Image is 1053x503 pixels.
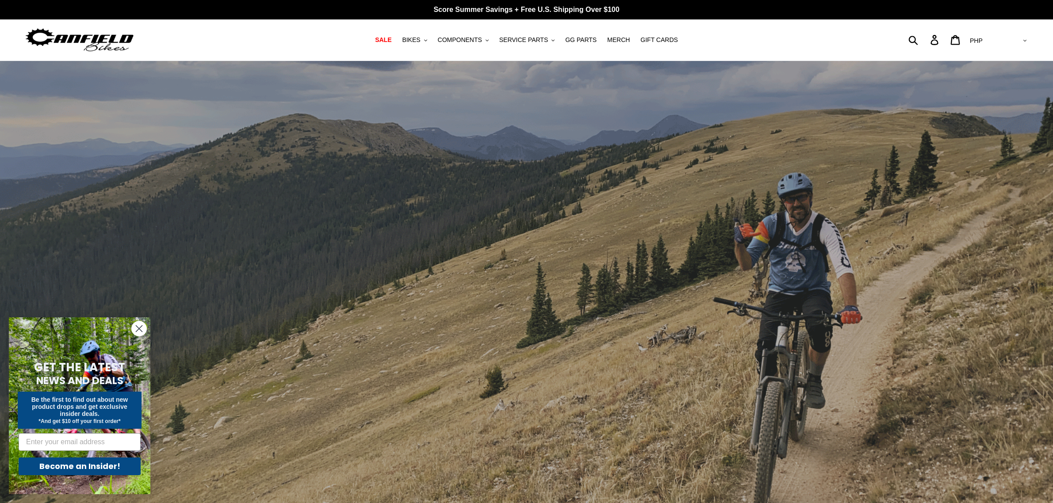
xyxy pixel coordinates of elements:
[438,36,482,44] span: COMPONENTS
[371,34,396,46] a: SALE
[38,418,120,424] span: *And get $10 off your first order*
[402,36,420,44] span: BIKES
[433,34,493,46] button: COMPONENTS
[398,34,431,46] button: BIKES
[131,321,147,336] button: Close dialog
[636,34,682,46] a: GIFT CARDS
[499,36,548,44] span: SERVICE PARTS
[19,457,141,475] button: Become an Insider!
[913,30,936,50] input: Search
[36,373,123,388] span: NEWS AND DEALS
[603,34,634,46] a: MERCH
[495,34,559,46] button: SERVICE PARTS
[19,433,141,451] input: Enter your email address
[375,36,391,44] span: SALE
[24,26,135,54] img: Canfield Bikes
[565,36,597,44] span: GG PARTS
[31,396,128,417] span: Be the first to find out about new product drops and get exclusive insider deals.
[561,34,601,46] a: GG PARTS
[607,36,630,44] span: MERCH
[640,36,678,44] span: GIFT CARDS
[34,359,125,375] span: GET THE LATEST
